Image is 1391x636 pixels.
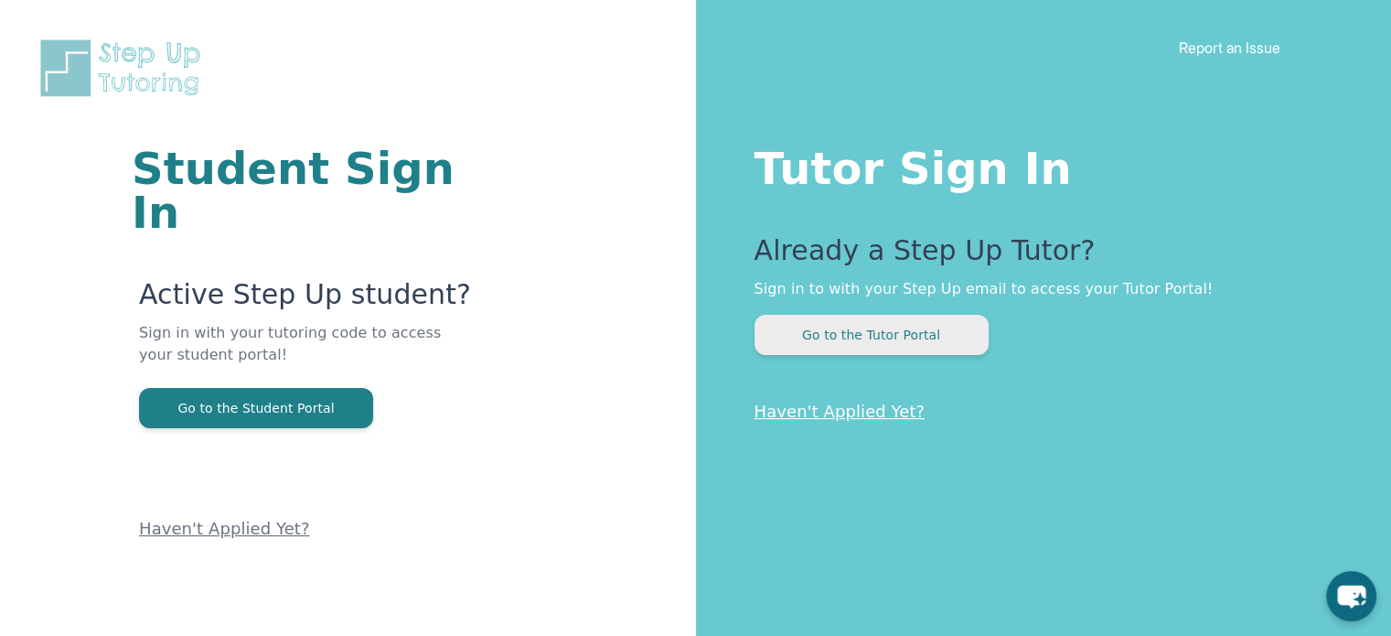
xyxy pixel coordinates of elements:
[139,388,373,428] button: Go to the Student Portal
[754,139,1319,190] h1: Tutor Sign In
[754,278,1319,300] p: Sign in to with your Step Up email to access your Tutor Portal!
[139,278,476,322] p: Active Step Up student?
[754,234,1319,278] p: Already a Step Up Tutor?
[754,315,989,355] button: Go to the Tutor Portal
[754,402,926,421] a: Haven't Applied Yet?
[132,146,476,234] h1: Student Sign In
[139,322,476,388] p: Sign in with your tutoring code to access your student portal!
[139,519,310,538] a: Haven't Applied Yet?
[139,399,373,416] a: Go to the Student Portal
[1179,38,1280,57] a: Report an Issue
[1326,571,1376,621] button: chat-button
[37,37,212,100] img: Step Up Tutoring horizontal logo
[754,326,989,343] a: Go to the Tutor Portal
